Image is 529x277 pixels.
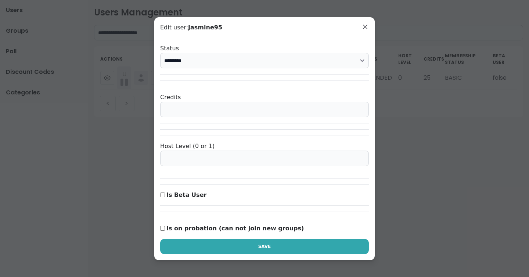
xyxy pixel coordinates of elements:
b: Jasmine95 [188,24,222,31]
label: Status [160,45,179,52]
label: Is on probation (can not join new groups) [166,224,304,233]
div: Host Level (0 or 1) [160,142,369,151]
div: Credits [160,93,369,102]
span: Save [258,243,271,250]
span: Edit user: [160,23,369,32]
label: Is Beta User [166,191,206,199]
button: Save [160,239,369,254]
